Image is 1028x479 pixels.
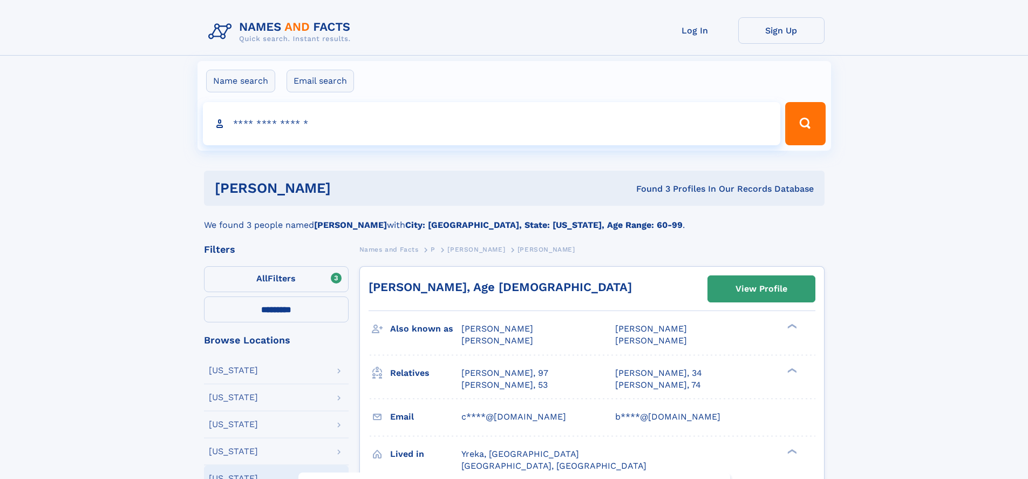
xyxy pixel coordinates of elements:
[287,70,354,92] label: Email search
[209,366,258,375] div: [US_STATE]
[405,220,683,230] b: City: [GEOGRAPHIC_DATA], State: [US_STATE], Age Range: 60-99
[461,461,646,471] span: [GEOGRAPHIC_DATA], [GEOGRAPHIC_DATA]
[390,364,461,382] h3: Relatives
[785,367,798,374] div: ❯
[314,220,387,230] b: [PERSON_NAME]
[461,449,579,459] span: Yreka, [GEOGRAPHIC_DATA]
[203,102,781,145] input: search input
[204,17,359,46] img: Logo Names and Facts
[204,335,349,345] div: Browse Locations
[652,17,738,44] a: Log In
[204,266,349,292] label: Filters
[615,379,701,391] a: [PERSON_NAME], 74
[736,276,787,301] div: View Profile
[431,246,435,253] span: P
[461,323,533,334] span: [PERSON_NAME]
[209,447,258,456] div: [US_STATE]
[204,206,825,232] div: We found 3 people named with .
[369,280,632,294] a: [PERSON_NAME], Age [DEMOGRAPHIC_DATA]
[447,246,505,253] span: [PERSON_NAME]
[708,276,815,302] a: View Profile
[390,408,461,426] h3: Email
[206,70,275,92] label: Name search
[615,335,687,346] span: [PERSON_NAME]
[256,273,268,284] span: All
[215,181,484,195] h1: [PERSON_NAME]
[484,183,814,195] div: Found 3 Profiles In Our Records Database
[785,102,825,145] button: Search Button
[390,445,461,463] h3: Lived in
[615,323,687,334] span: [PERSON_NAME]
[461,335,533,346] span: [PERSON_NAME]
[390,320,461,338] h3: Also known as
[359,242,419,256] a: Names and Facts
[209,393,258,402] div: [US_STATE]
[209,420,258,429] div: [US_STATE]
[785,323,798,330] div: ❯
[447,242,505,256] a: [PERSON_NAME]
[461,379,548,391] a: [PERSON_NAME], 53
[204,245,349,254] div: Filters
[785,448,798,455] div: ❯
[738,17,825,44] a: Sign Up
[461,367,548,379] a: [PERSON_NAME], 97
[615,367,702,379] a: [PERSON_NAME], 34
[431,242,435,256] a: P
[518,246,575,253] span: [PERSON_NAME]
